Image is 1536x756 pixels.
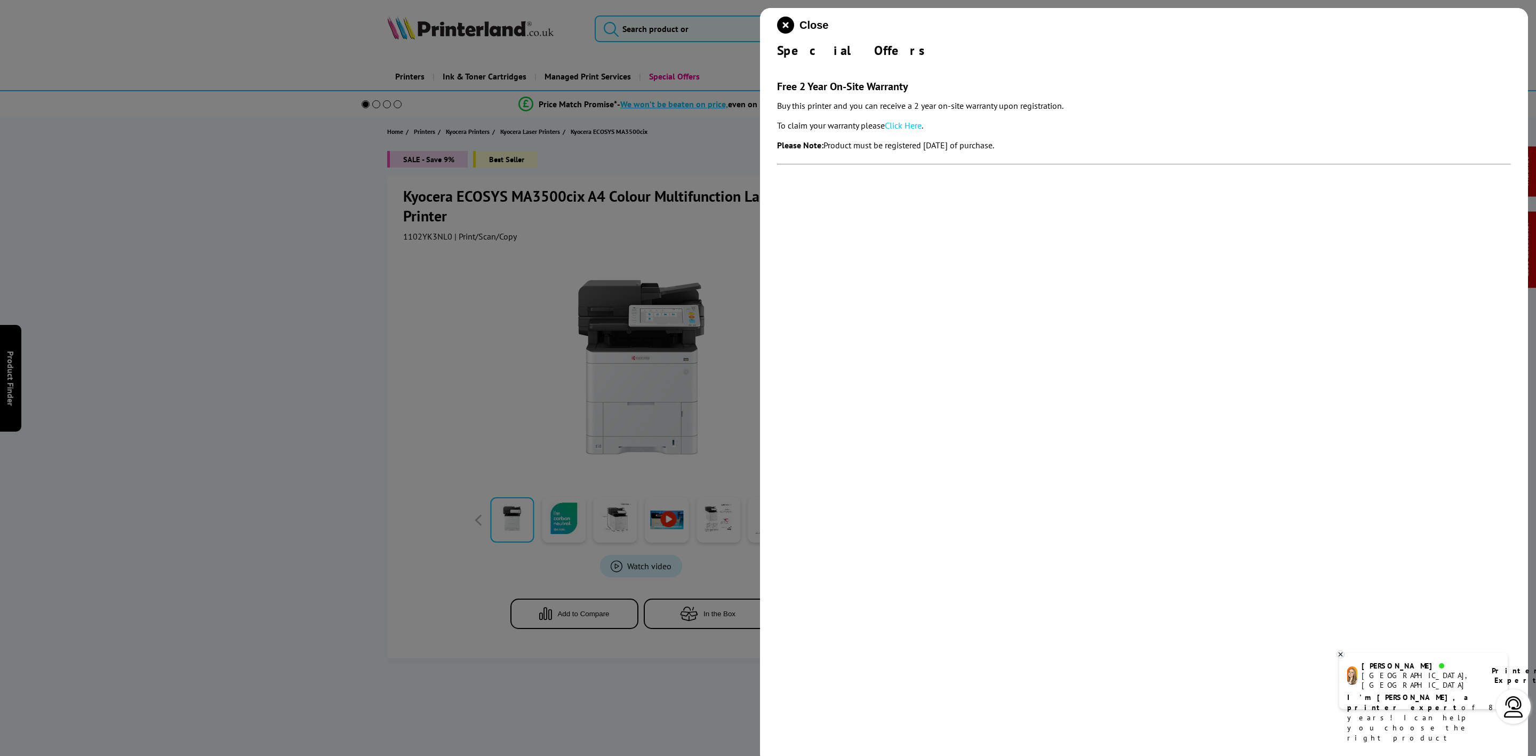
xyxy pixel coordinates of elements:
[1362,661,1478,671] div: [PERSON_NAME]
[777,118,1511,133] p: To claim your warranty please .
[777,138,1511,153] p: Product must be registered [DATE] of purchase.
[885,120,922,131] a: Click Here
[777,42,1511,59] div: Special Offers
[777,99,1511,113] p: Buy this printer and you can receive a 2 year on-site warranty upon registration.
[777,79,1511,93] h3: Free 2 Year On-Site Warranty
[1347,666,1357,685] img: amy-livechat.png
[777,17,828,34] button: close modal
[1362,671,1478,690] div: [GEOGRAPHIC_DATA], [GEOGRAPHIC_DATA]
[1347,693,1471,712] b: I'm [PERSON_NAME], a printer expert
[777,140,823,150] strong: Please Note:
[1347,693,1500,743] p: of 8 years! I can help you choose the right product
[799,19,828,31] span: Close
[1503,696,1524,718] img: user-headset-light.svg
